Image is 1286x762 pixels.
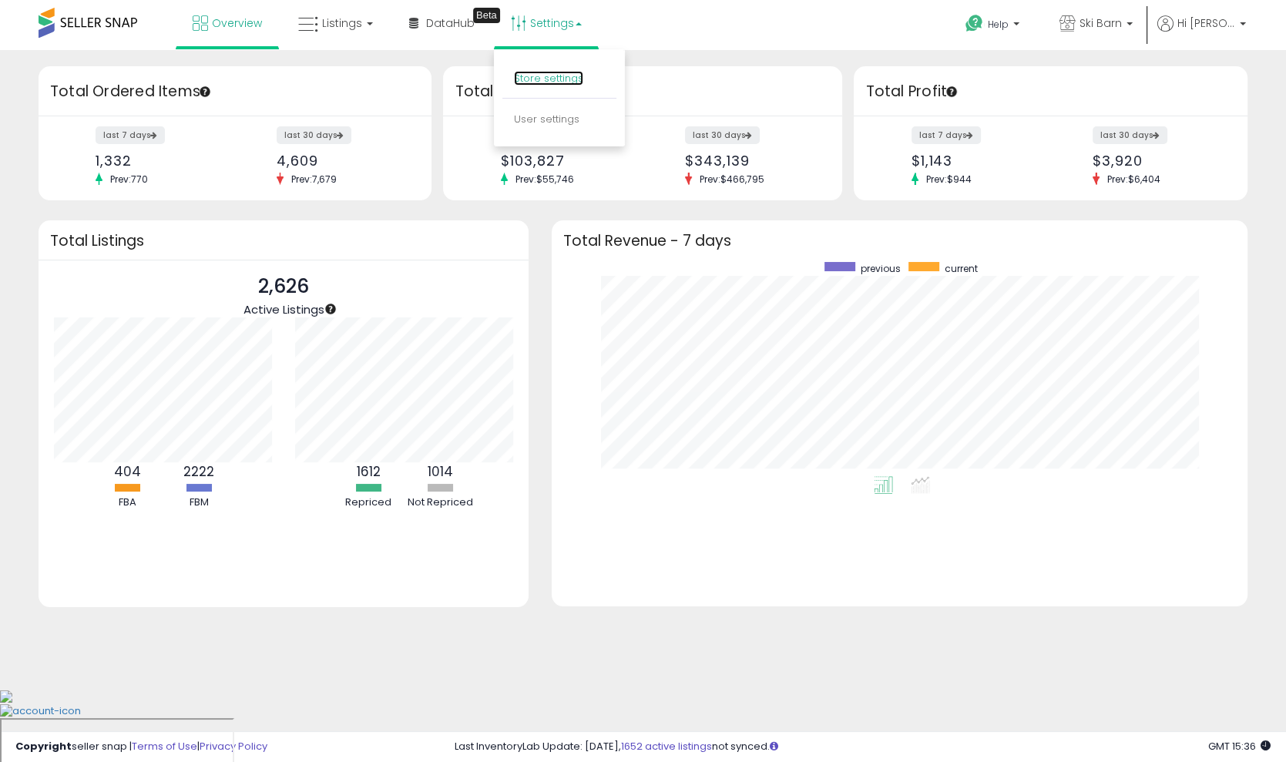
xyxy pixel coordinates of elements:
[198,85,212,99] div: Tooltip anchor
[1177,15,1235,31] span: Hi [PERSON_NAME]
[183,462,214,481] b: 2222
[1080,15,1122,31] span: Ski Barn
[96,153,223,169] div: 1,332
[514,71,583,86] a: Store settings
[426,15,475,31] span: DataHub
[1093,126,1167,144] label: last 30 days
[284,173,344,186] span: Prev: 7,679
[945,262,978,275] span: current
[96,126,165,144] label: last 7 days
[865,81,1235,102] h3: Total Profit
[514,112,579,126] a: User settings
[918,173,979,186] span: Prev: $944
[277,153,405,169] div: 4,609
[563,235,1236,247] h3: Total Revenue - 7 days
[243,272,324,301] p: 2,626
[405,495,475,510] div: Not Repriced
[685,153,815,169] div: $343,139
[455,81,831,102] h3: Total Revenue
[861,262,901,275] span: previous
[243,301,324,317] span: Active Listings
[1093,153,1221,169] div: $3,920
[692,173,772,186] span: Prev: $466,795
[322,15,362,31] span: Listings
[334,495,403,510] div: Repriced
[473,8,500,23] div: Tooltip anchor
[501,153,631,169] div: $103,827
[92,495,162,510] div: FBA
[357,462,381,481] b: 1612
[965,14,984,33] i: Get Help
[114,462,141,481] b: 404
[912,126,981,144] label: last 7 days
[953,2,1035,50] a: Help
[212,15,262,31] span: Overview
[428,462,453,481] b: 1014
[912,153,1039,169] div: $1,143
[685,126,760,144] label: last 30 days
[1157,15,1246,50] a: Hi [PERSON_NAME]
[1100,173,1168,186] span: Prev: $6,404
[277,126,351,144] label: last 30 days
[50,235,517,247] h3: Total Listings
[102,173,156,186] span: Prev: 770
[988,18,1009,31] span: Help
[508,173,582,186] span: Prev: $55,746
[50,81,420,102] h3: Total Ordered Items
[164,495,233,510] div: FBM
[324,302,337,316] div: Tooltip anchor
[945,85,959,99] div: Tooltip anchor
